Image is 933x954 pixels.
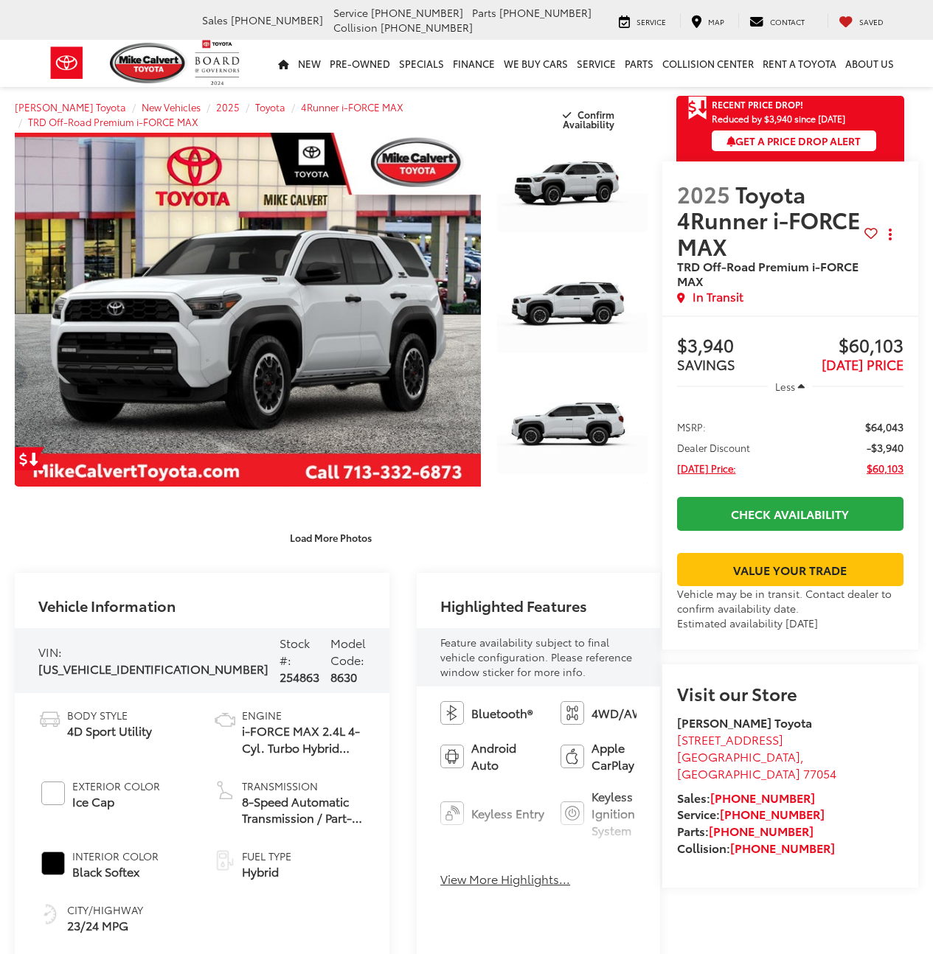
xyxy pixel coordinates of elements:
[720,805,825,822] a: [PHONE_NUMBER]
[38,660,268,677] span: [US_VEHICLE_IDENTIFICATION_NUMBER]
[563,108,614,130] span: Confirm Availability
[758,40,841,87] a: Rent a Toyota
[67,902,143,917] span: City/Highway
[440,871,570,888] button: View More Highlights...
[395,40,448,87] a: Specials
[440,635,632,679] span: Feature availability subject to final vehicle configuration. Please reference window sticker for ...
[677,461,736,476] span: [DATE] Price:
[677,748,836,781] span: ,
[677,805,825,822] strong: Service:
[878,221,903,247] button: Actions
[38,597,176,613] h2: Vehicle Information
[333,5,368,20] span: Service
[828,13,895,28] a: My Saved Vehicles
[775,380,795,393] span: Less
[676,96,904,114] a: Get Price Drop Alert Recent Price Drop!
[592,788,637,839] span: Keyless Ignition System
[280,524,382,550] button: Load More Photos
[242,793,366,827] span: 8-Speed Automatic Transmission / Part-time 4-Wheel Drive
[677,714,812,731] strong: [PERSON_NAME] Toyota
[242,863,291,880] span: Hybrid
[680,13,735,28] a: Map
[497,375,648,487] a: Expand Photo 3
[499,5,592,20] span: [PHONE_NUMBER]
[274,40,294,87] a: Home
[677,553,903,586] a: Value Your Trade
[712,98,803,111] span: Recent Price Drop!
[371,5,463,20] span: [PHONE_NUMBER]
[770,16,805,27] span: Contact
[561,745,584,768] img: Apple CarPlay
[677,822,814,839] strong: Parts:
[889,229,892,240] span: dropdown dots
[333,20,378,35] span: Collision
[499,40,572,87] a: WE BUY CARS
[841,40,898,87] a: About Us
[15,100,126,114] a: [PERSON_NAME] Toyota
[471,705,533,722] span: Bluetooth®
[677,731,836,781] a: [STREET_ADDRESS] [GEOGRAPHIC_DATA],[GEOGRAPHIC_DATA] 77054
[709,822,814,839] a: [PHONE_NUMBER]
[592,705,653,722] span: 4WD/AWD
[677,765,800,781] span: [GEOGRAPHIC_DATA]
[710,789,815,806] a: [PHONE_NUMBER]
[496,252,649,367] img: 2025 Toyota 4Runner i-FORCE MAX TRD Off-Road Premium i-FORCE MAX
[471,739,546,773] span: Android Auto
[448,40,499,87] a: Finance
[72,849,159,863] span: Interior Color
[708,16,724,27] span: Map
[867,440,903,455] span: -$3,940
[726,133,861,148] span: Get a Price Drop Alert
[867,461,903,476] span: $60,103
[231,13,323,27] span: [PHONE_NUMBER]
[677,335,791,358] span: $3,940
[677,586,903,630] div: Vehicle may be in transit. Contact dealer to confirm availability date. Estimated availability [D...
[10,132,485,488] img: 2025 Toyota 4Runner i-FORCE MAX TRD Off-Road Premium i-FORCE MAX
[592,739,637,773] span: Apple CarPlay
[41,781,65,805] span: #FFFFFF
[216,100,240,114] a: 2025
[15,133,481,487] a: Expand Photo 0
[294,40,325,87] a: New
[677,839,835,856] strong: Collision:
[496,131,649,246] img: 2025 Toyota 4Runner i-FORCE MAX TRD Off-Road Premium i-FORCE MAX
[202,13,228,27] span: Sales
[677,178,730,209] span: 2025
[859,16,884,27] span: Saved
[790,335,903,358] span: $60,103
[677,440,750,455] span: Dealer Discount
[677,257,859,289] span: TRD Off-Road Premium i-FORCE MAX
[280,634,310,668] span: Stock #:
[15,447,44,470] a: Get Price Drop Alert
[38,902,62,926] img: Fuel Economy
[677,497,903,530] a: Check Availability
[38,643,62,660] span: VIN:
[496,373,649,488] img: 2025 Toyota 4Runner i-FORCE MAX TRD Off-Road Premium i-FORCE MAX
[677,789,815,806] strong: Sales:
[72,863,159,880] span: Black Softex
[712,114,876,123] span: Reduced by $3,940 since [DATE]
[255,100,285,114] a: Toyota
[822,355,903,374] span: [DATE] PRICE
[497,254,648,366] a: Expand Photo 2
[677,419,706,434] span: MSRP:
[330,668,357,685] span: 8630
[301,100,403,114] a: 4Runner i-FORCE MAX
[67,723,152,739] span: 4D Sport Utility
[381,20,473,35] span: [PHONE_NUMBER]
[142,100,201,114] a: New Vehicles
[677,178,861,261] span: Toyota 4Runner i-FORCE MAX
[472,5,496,20] span: Parts
[497,133,648,246] a: Expand Photo 1
[330,634,366,668] span: Model Code:
[677,748,800,765] span: [GEOGRAPHIC_DATA]
[677,683,903,703] h2: Visit our Store
[688,96,707,121] span: Get Price Drop Alert
[242,708,366,723] span: Engine
[28,115,198,128] span: TRD Off-Road Premium i-FORCE MAX
[67,917,143,934] span: 23/24 MPG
